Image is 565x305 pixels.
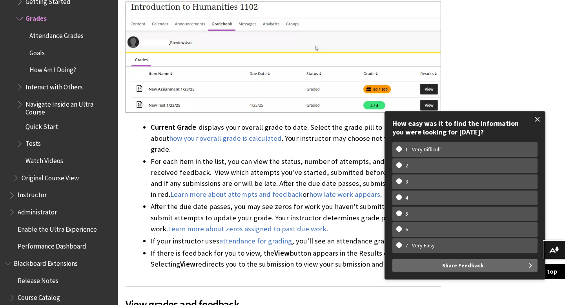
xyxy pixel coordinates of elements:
span: How Am I Doing? [29,64,76,74]
span: Enable the Ultra Experience [18,223,97,233]
span: Quick Start [26,120,58,131]
a: Learn more about zeros assigned to past due work [168,224,326,234]
w-span: 7 - Very Easy [396,242,444,249]
span: Administrator [18,205,57,216]
w-span: 3 [396,178,417,185]
span: Course Catalog [18,291,60,302]
li: If your instructor uses , you'll see an attendance grade. [151,236,441,247]
div: How easy was it to find the information you were looking for [DATE]? [392,119,538,136]
a: how late work appears [309,190,380,199]
span: View [180,260,195,269]
a: attendance for grading [219,236,292,246]
li: After the due date passes, you may see zeros for work you haven't submitted. You can still submit... [151,201,441,234]
button: Share Feedback [392,259,538,272]
span: Performance Dashboard [18,240,86,251]
w-span: 1 - Very Difficult [396,146,450,153]
span: Goals [29,46,45,57]
a: Learn more about attempts and feedback [170,190,303,199]
a: how your overall grade is calculated [169,134,282,143]
span: Instructor [18,189,47,199]
span: Share Feedback [442,259,484,272]
span: Blackboard Extensions [14,257,78,267]
span: Grades [26,12,47,23]
span: Tests [26,137,41,148]
img: Gradebook view [126,2,441,113]
span: Original Course View [22,171,79,182]
w-span: 4 [396,194,417,201]
span: Watch Videos [26,154,63,165]
li: If there is feedback for you to view, the button appears in the Results column. Selecting redirec... [151,248,441,270]
li: displays your overall grade to date. Select the grade pill to learn more about . Your instructor ... [151,122,441,155]
span: Attendance Grades [29,29,84,40]
span: Navigate Inside an Ultra Course [26,98,112,116]
span: Interact with Others [26,80,83,91]
li: For each item in the list, you can view the status, number of attempts, and if you've received fe... [151,156,441,200]
w-span: 5 [396,211,417,217]
w-span: 6 [396,226,417,233]
span: Release Notes [18,274,58,285]
span: Current Grade [151,123,196,132]
span: View [274,249,290,258]
w-span: 2 [396,162,417,169]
